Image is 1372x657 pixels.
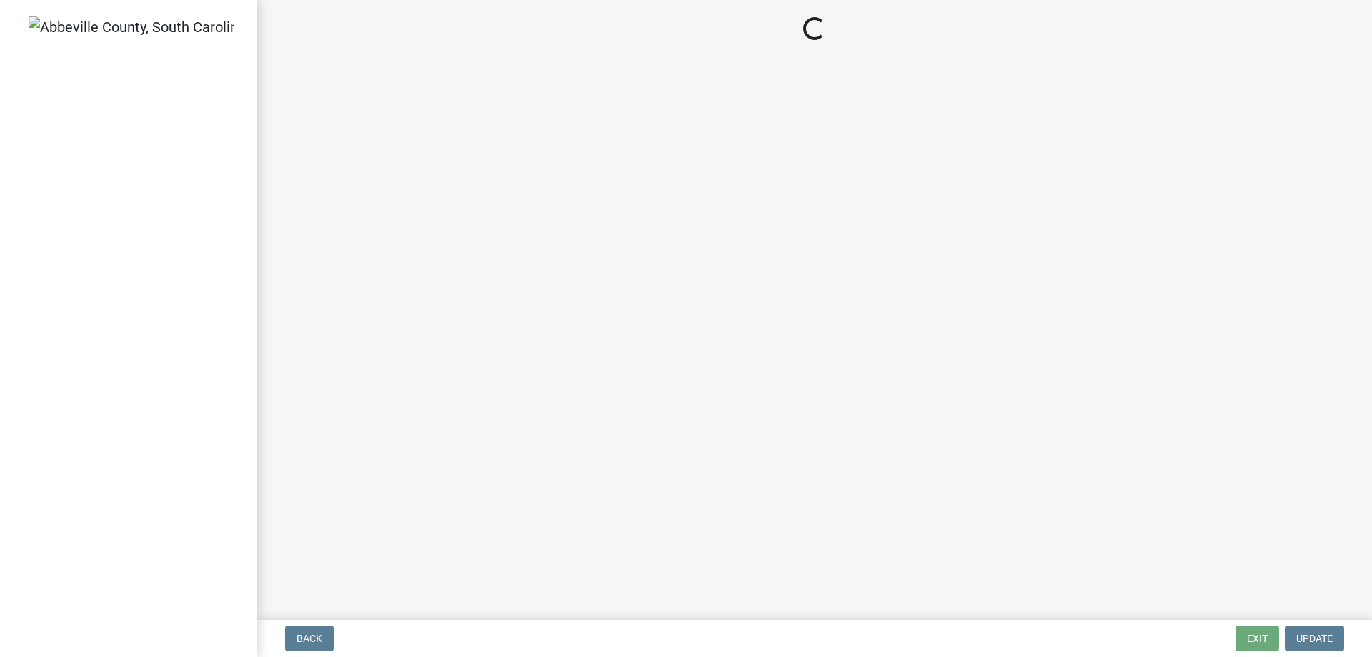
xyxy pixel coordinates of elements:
[29,16,234,38] img: Abbeville County, South Carolina
[285,626,334,651] button: Back
[297,633,322,644] span: Back
[1296,633,1333,644] span: Update
[1285,626,1344,651] button: Update
[1236,626,1279,651] button: Exit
